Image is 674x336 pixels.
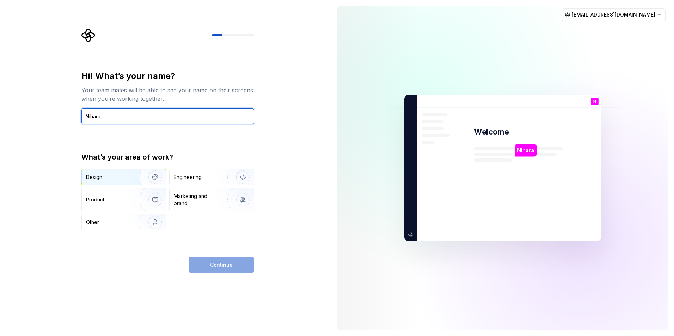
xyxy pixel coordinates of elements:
div: What’s your area of work? [81,152,254,162]
div: Other [86,219,99,226]
div: Engineering [174,174,202,181]
input: Han Solo [81,108,254,124]
div: Product [86,196,104,203]
p: Welcome [474,127,509,137]
p: Nihara [517,147,534,154]
div: Design [86,174,102,181]
p: N [593,100,596,104]
svg: Supernova Logo [81,28,96,42]
button: [EMAIL_ADDRESS][DOMAIN_NAME] [562,8,666,21]
span: [EMAIL_ADDRESS][DOMAIN_NAME] [572,11,655,18]
div: Marketing and brand [174,193,221,207]
div: Your team mates will be able to see your name on their screens when you’re working together. [81,86,254,103]
div: Hi! What’s your name? [81,70,254,82]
